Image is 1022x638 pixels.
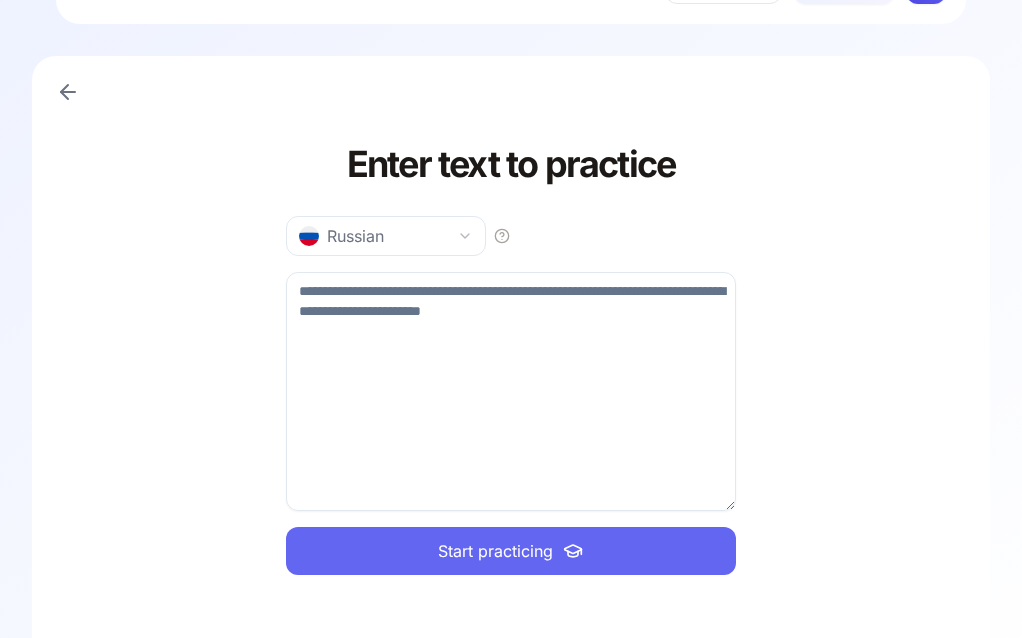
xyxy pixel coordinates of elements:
[299,224,384,248] div: Russian
[286,144,736,184] h1: Enter text to practice
[286,527,736,575] button: Start practicing
[286,216,486,256] button: Russian
[438,539,553,563] span: Start practicing
[299,226,319,246] img: ru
